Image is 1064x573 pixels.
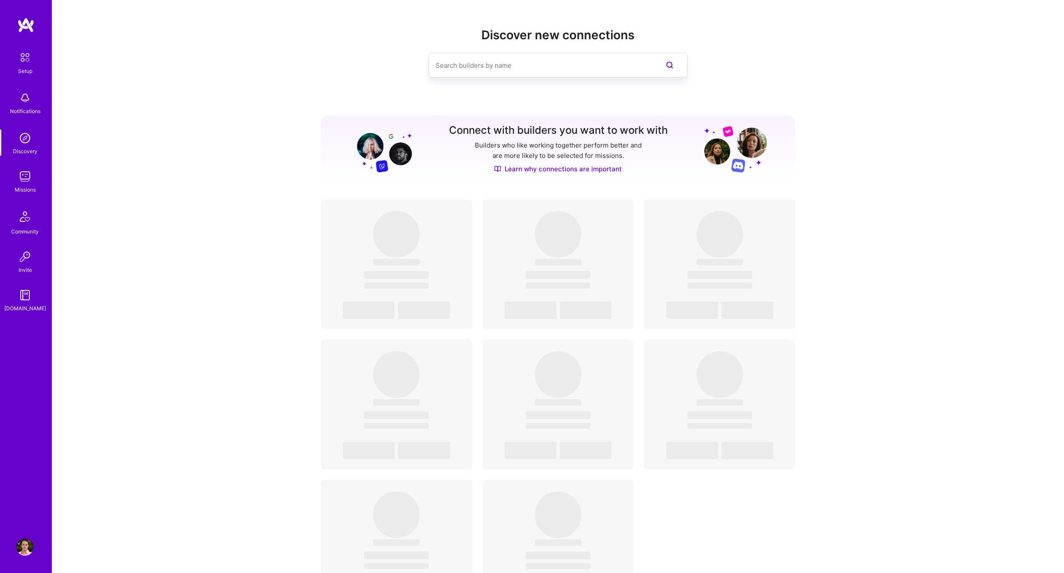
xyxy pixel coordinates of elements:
[687,411,752,419] span: ‌
[4,304,46,313] div: [DOMAIN_NAME]
[697,399,743,406] span: ‌
[364,283,429,289] span: ‌
[535,211,581,258] span: ‌
[343,302,395,319] span: ‌
[19,265,32,274] div: Invite
[349,125,412,173] img: Grow your network
[10,107,41,116] div: Notifications
[16,89,34,107] img: bell
[16,538,34,556] img: User Avatar
[535,491,581,538] span: ‌
[560,442,612,459] span: ‌
[494,165,501,173] img: Discover
[373,539,420,546] span: ‌
[687,283,752,289] span: ‌
[560,302,612,319] span: ‌
[722,302,773,319] span: ‌
[17,17,35,33] img: logo
[526,423,590,429] span: ‌
[321,28,795,42] h2: Discover new connections
[526,283,590,289] span: ‌
[14,538,36,556] a: User Avatar
[666,302,718,319] span: ‌
[697,259,743,265] span: ‌
[15,206,35,227] img: Community
[722,442,773,459] span: ‌
[687,423,752,429] span: ‌
[665,60,675,70] i: icon SearchPurple
[373,211,420,258] span: ‌
[535,399,581,406] span: ‌
[526,563,590,569] span: ‌
[16,168,34,185] img: teamwork
[526,551,590,559] span: ‌
[473,140,643,161] p: Builders who like working together perform better and are more likely to be selected for missions.
[494,164,622,173] a: Learn why connections are important
[526,271,590,279] span: ‌
[535,351,581,398] span: ‌
[364,411,429,419] span: ‌
[687,271,752,279] span: ‌
[373,351,420,398] span: ‌
[535,259,581,265] span: ‌
[364,271,429,279] span: ‌
[436,54,646,76] input: Search builders by name
[535,539,581,546] span: ‌
[16,286,34,304] img: guide book
[343,442,395,459] span: ‌
[11,227,39,236] div: Community
[16,248,34,265] img: Invite
[364,423,429,429] span: ‌
[373,259,420,265] span: ‌
[373,399,420,406] span: ‌
[373,491,420,538] span: ‌
[526,411,590,419] span: ‌
[505,442,556,459] span: ‌
[16,48,34,66] img: setup
[398,442,450,459] span: ‌
[13,147,38,156] div: Discovery
[18,66,32,76] div: Setup
[364,551,429,559] span: ‌
[704,126,767,173] img: Grow your network
[697,351,743,398] span: ‌
[398,302,450,319] span: ‌
[666,442,718,459] span: ‌
[697,211,743,258] span: ‌
[364,563,429,569] span: ‌
[16,129,34,147] img: discovery
[15,185,36,194] div: Missions
[449,124,668,137] h3: Connect with builders you want to work with
[505,302,556,319] span: ‌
